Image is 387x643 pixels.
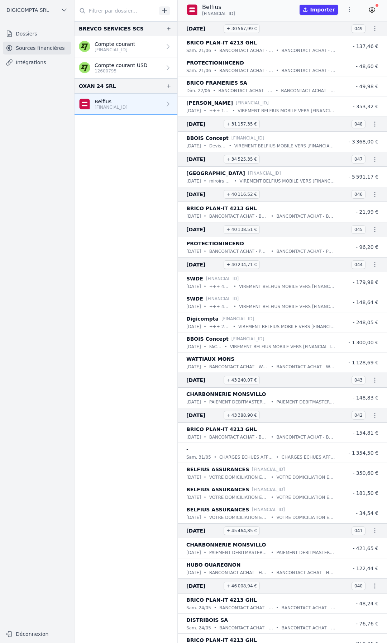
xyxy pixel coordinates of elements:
[348,139,378,145] span: - 3 368,00 €
[276,398,335,406] p: PAIEMENT DEBITMASTERCARD 02/06 CHARBONNERIE MONSVILLO Quaregnon BE 148,83 EUR CARTE N° [CREDIT_CA...
[206,275,239,282] p: [FINANCIAL_ID]
[214,624,216,632] div: •
[352,582,365,590] span: 040
[186,142,201,150] p: [DATE]
[204,343,206,350] div: •
[276,363,335,370] p: BANCONTACT ACHAT - WATTIAUX MONS - 7000 MONS BE - [DATE] 10:44 - CARTE 5255 06XX XXXX 0693 - [PER...
[186,540,266,549] p: CHARBONNERIE MONSVILLO
[352,24,365,33] span: 049
[282,454,335,461] p: CHARGES ECHUES AFFERENTES A VOTRE CREDIT PROFESSIONNEL NUMERO [PHONE_NUMBER] REF. : 0804961049846...
[353,320,378,325] span: - 248,05 €
[353,490,378,496] span: - 181,50 €
[271,213,273,220] div: •
[209,474,268,481] p: VOTRE DOMICILIATION EUROPEENNE 883003745291 POUR BELFIUS ASSURANCES COMMUNICATION : Mensuel Belfi...
[186,526,221,535] span: [DATE]
[186,582,221,590] span: [DATE]
[356,244,378,250] span: - 96,20 €
[204,303,206,310] div: •
[276,213,335,220] p: BANCONTACT ACHAT - BRICO PLAN-IT 4213 GHL - 7000 MONS BE - [DATE] 15:50 - CONTACTLESS - CARTE 525...
[271,434,273,441] div: •
[75,36,177,57] a: Compte courant [FINANCIAL_ID]
[239,283,335,290] p: VIREMENT BELFIUS MOBILE VERS [FINANCIAL_ID][PHONE_NUMBER] SWDE +++480/3100/18573+++ REF. : 090543...
[356,63,378,69] span: - 48,60 €
[214,454,216,461] div: •
[224,225,260,234] span: + 40 138,51 €
[186,624,211,632] p: sam. 24/05
[3,27,71,40] a: Dossiers
[204,248,206,255] div: •
[234,303,236,310] div: •
[252,486,285,493] p: [FINANCIAL_ID]
[352,190,365,199] span: 046
[186,390,266,398] p: CHARBONNERIE MONSVILLO
[95,47,135,53] p: [FINANCIAL_ID]
[224,120,260,128] span: + 31 157,35 €
[348,360,378,365] span: - 1 128,69 €
[204,142,206,150] div: •
[186,134,229,142] p: BBOIS Concept
[219,604,273,611] p: BANCONTACT ACHAT - BRICO PLAN-IT 4213 GHL - 7000 MONS BE - [DATE] 09:09 - CONTACTLESS - CARTE 525...
[239,303,335,310] p: VIREMENT BELFIUS MOBILE VERS [FINANCIAL_ID][PHONE_NUMBER] SWDE +++480/3100/18472+++ REF. : 090545...
[300,5,338,15] button: Importer
[209,107,230,114] p: +++ 195 / 9100 / 49228 +++
[206,295,239,302] p: [FINANCIAL_ID]
[233,323,235,330] div: •
[186,169,245,178] p: [GEOGRAPHIC_DATA]
[186,434,201,441] p: [DATE]
[209,363,268,370] p: BANCONTACT ACHAT - WATTIAUX MONS - 7000 MONS BE - [DATE] 10:44 - CARTE 5255 06XX XXXX 0693 - [PER...
[276,67,278,74] div: •
[186,425,257,434] p: BRICO PLAN-IT 4213 GHL
[281,87,335,94] p: BANCONTACT ACHAT - BRICO FRAMERIES SA - 7080 FRAMERIES BE - [DATE] 10:47 - CONTACTLESS - CARTE 52...
[276,87,278,94] div: •
[186,343,201,350] p: [DATE]
[224,582,260,590] span: + 46 008,94 €
[202,3,235,11] p: Belfius
[352,376,365,384] span: 043
[209,343,222,350] p: FAC -2025-0344
[231,134,264,142] p: [FINANCIAL_ID]
[186,474,201,481] p: [DATE]
[186,514,201,521] p: [DATE]
[186,67,211,74] p: sam. 21/06
[353,566,378,571] span: - 122,44 €
[3,56,71,69] a: Intégrations
[353,299,378,305] span: - 148,64 €
[79,24,144,33] div: BREVCO SERVICES SCS
[186,398,201,406] p: [DATE]
[239,178,335,185] p: VIREMENT BELFIUS MOBILE VERS [FINANCIAL_ID][PHONE_NUMBER] Parqueterie du [GEOGRAPHIC_DATA] Salle ...
[353,279,378,285] span: - 179,98 €
[75,57,177,79] a: Compte courant USD 12600795
[186,204,257,213] p: BRICO PLAN-IT 4213 GHL
[353,43,378,49] span: - 137,46 €
[224,190,260,199] span: + 40 116,52 €
[3,42,71,55] a: Sources financières
[271,363,273,370] div: •
[234,142,335,150] p: VIREMENT BELFIUS MOBILE VERS [FINANCIAL_ID][PHONE_NUMBER] BBOIS Concept Devis n DEV-2025-0365 REF...
[224,260,260,269] span: + 40 234,71 €
[186,335,229,343] p: BBOIS Concept
[204,178,206,185] div: •
[282,47,335,54] p: BANCONTACT ACHAT - BRICO PLAN-IT 4213 GHL - 7000 MONS BE - [DATE] 08:45 - CARTE 5255 06XX XXXX 06...
[248,170,281,177] p: [FINANCIAL_ID]
[353,545,378,551] span: - 421,65 €
[79,82,116,90] div: OXAN 24 SRL
[271,569,273,576] div: •
[352,155,365,164] span: 047
[352,120,365,128] span: 048
[271,514,273,521] div: •
[186,213,201,220] p: [DATE]
[75,94,177,115] a: Belfius [FINANCIAL_ID]
[204,107,206,114] div: •
[186,4,198,15] img: belfius-1.png
[186,494,201,501] p: [DATE]
[186,505,249,514] p: BELFIUS ASSURANCES
[186,596,257,604] p: BRICO PLAN-IT 4213 GHL
[276,514,335,521] p: VOTRE DOMICILIATION EUROPEENNE 9002004204-001 POUR BELFIUS ASSURANCES COMMUNICATION : Identifiant...
[186,294,203,303] p: SWDE
[271,549,273,556] div: •
[348,450,378,456] span: - 1 354,50 €
[75,4,156,17] input: Filtrer par dossier...
[230,343,335,350] p: VIREMENT BELFIUS MOBILE VERS [FINANCIAL_ID][PHONE_NUMBER] BBOIS Concept FAC -2025-0344 REF. : 090...
[219,47,273,54] p: BANCONTACT ACHAT - BRICO PLAN-IT 4213 GHL - 7000 MONS BE - [DATE] 08:45 - CARTE 5255 06XX XXXX 06...
[186,225,221,234] span: [DATE]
